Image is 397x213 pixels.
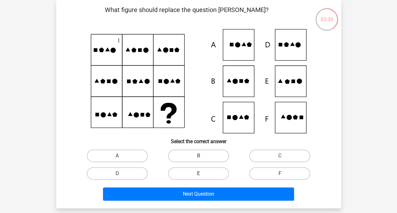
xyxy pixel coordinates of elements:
h6: Select the correct answer [66,133,331,144]
label: E [168,167,229,180]
label: D [87,167,148,180]
div: 03:30 [315,8,339,23]
label: C [249,149,310,162]
p: What figure should replace the question [PERSON_NAME]? [66,5,307,24]
label: A [87,149,148,162]
label: B [168,149,229,162]
button: Next Question [103,187,294,201]
label: F [249,167,310,180]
